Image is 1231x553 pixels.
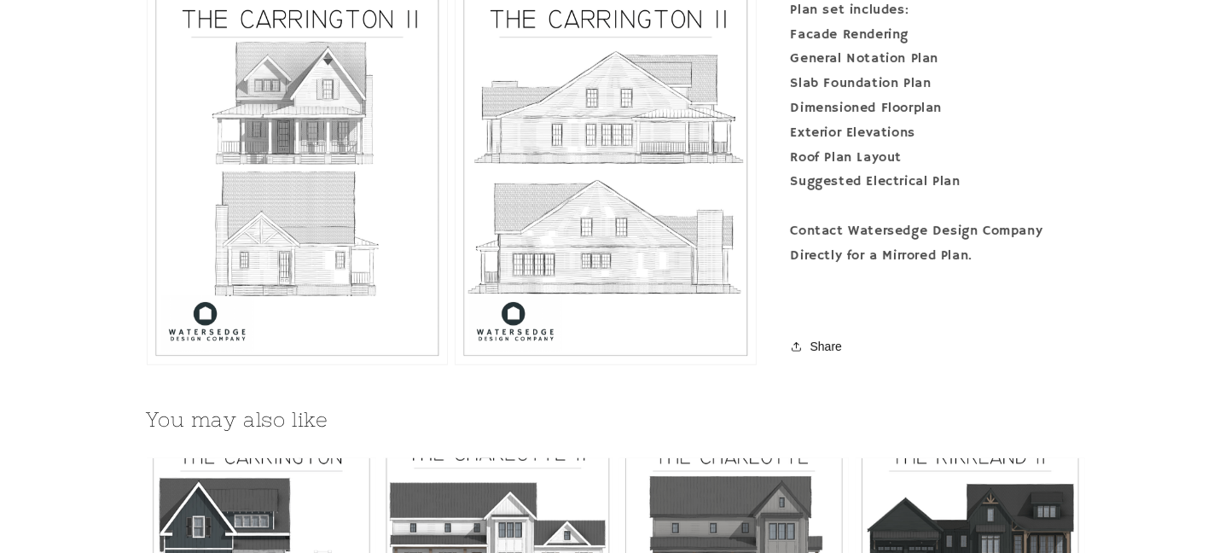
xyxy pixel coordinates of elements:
[791,47,1085,72] div: General Notation Plan
[791,170,1085,195] div: Suggested Electrical Plan
[791,96,1085,121] div: Dimensioned Floorplan
[791,22,1085,47] div: Facade Rendering
[147,406,1085,433] h2: You may also like
[791,72,1085,96] div: Slab Foundation Plan
[791,328,847,365] button: Share
[791,121,1085,146] div: Exterior Elevations
[791,145,1085,170] div: Roof Plan Layout
[791,219,1085,269] div: Contact Watersedge Design Company Directly for a Mirrored Plan.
